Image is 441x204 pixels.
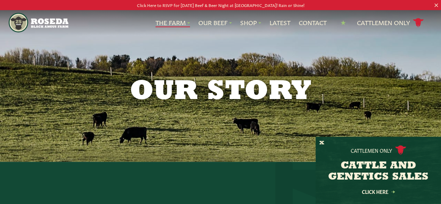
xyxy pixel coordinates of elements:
a: Contact [299,18,327,27]
h1: Our Story [42,78,399,106]
a: Shop [240,18,261,27]
a: Our Beef [198,18,232,27]
a: Click Here [347,189,410,194]
a: Latest [269,18,290,27]
img: https://roseda.com/wp-content/uploads/2021/05/roseda-25-header.png [9,13,68,32]
p: Cattlemen Only [351,147,392,154]
button: X [319,139,324,147]
p: Click Here to RSVP for [DATE] Beef & Beer Night at [GEOGRAPHIC_DATA]! Rain or Shine! [22,1,419,9]
a: The Farm [155,18,190,27]
nav: Main Navigation [9,10,432,35]
img: cattle-icon.svg [395,145,406,155]
a: Cattlemen Only [357,17,424,29]
h3: CATTLE AND GENETICS SALES [324,160,432,183]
